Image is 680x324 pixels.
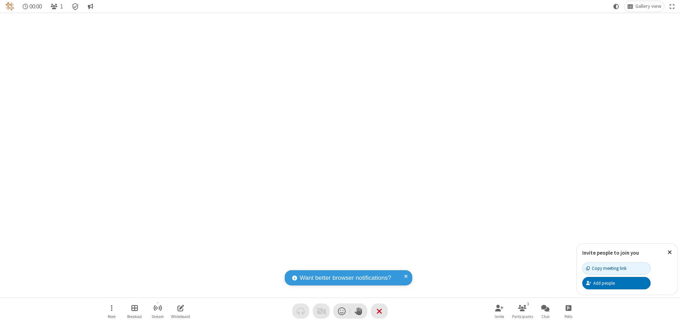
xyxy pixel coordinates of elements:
div: Copy meeting link [586,265,627,272]
span: Stream [152,314,164,319]
button: Fullscreen [667,1,678,12]
button: Using system theme [611,1,622,12]
button: Change layout [624,1,664,12]
span: Invite [495,314,504,319]
span: Polls [565,314,572,319]
button: Video [313,303,330,319]
button: Copy meeting link [582,262,651,274]
button: Open participant list [512,301,533,321]
img: QA Selenium DO NOT DELETE OR CHANGE [6,2,14,11]
span: Gallery view [635,4,661,9]
button: Open chat [535,301,556,321]
div: Meeting details Encryption enabled [69,1,82,12]
button: Open menu [101,301,122,321]
button: Open participant list [47,1,66,12]
div: 1 [525,301,531,307]
span: 00:00 [29,3,42,10]
span: More [108,314,115,319]
span: Want better browser notifications? [300,273,391,283]
span: Whiteboard [171,314,190,319]
button: Open shared whiteboard [170,301,191,321]
button: Raise hand [350,303,367,319]
button: Add people [582,277,651,289]
span: Chat [542,314,550,319]
span: Breakout [127,314,142,319]
span: 1 [60,3,63,10]
button: Invite participants (⌘+Shift+I) [489,301,510,321]
button: Conversation [85,1,96,12]
button: End or leave meeting [371,303,388,319]
button: Close popover [662,244,677,261]
button: Start streaming [147,301,168,321]
span: Participants [512,314,533,319]
label: Invite people to join you [582,249,639,256]
div: Timer [20,1,45,12]
button: Open poll [558,301,579,321]
button: Send a reaction [333,303,350,319]
button: Audio problem - check your Internet connection or call by phone [292,303,309,319]
button: Manage Breakout Rooms [124,301,145,321]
